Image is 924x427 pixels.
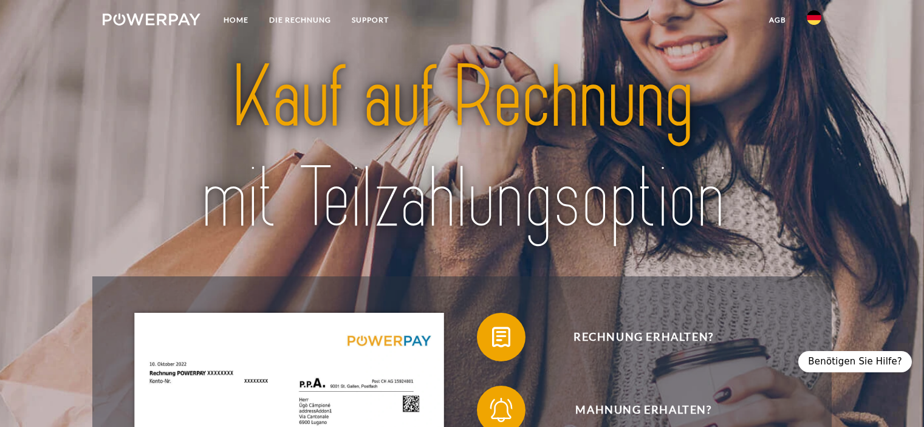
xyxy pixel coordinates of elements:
[341,9,399,31] a: SUPPORT
[759,9,796,31] a: agb
[807,10,821,25] img: de
[486,322,516,352] img: qb_bill.svg
[213,9,259,31] a: Home
[477,313,793,361] button: Rechnung erhalten?
[259,9,341,31] a: DIE RECHNUNG
[103,13,200,26] img: logo-powerpay-white.svg
[798,351,912,372] div: Benötigen Sie Hilfe?
[138,43,785,253] img: title-powerpay_de.svg
[495,313,792,361] span: Rechnung erhalten?
[486,395,516,425] img: qb_bell.svg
